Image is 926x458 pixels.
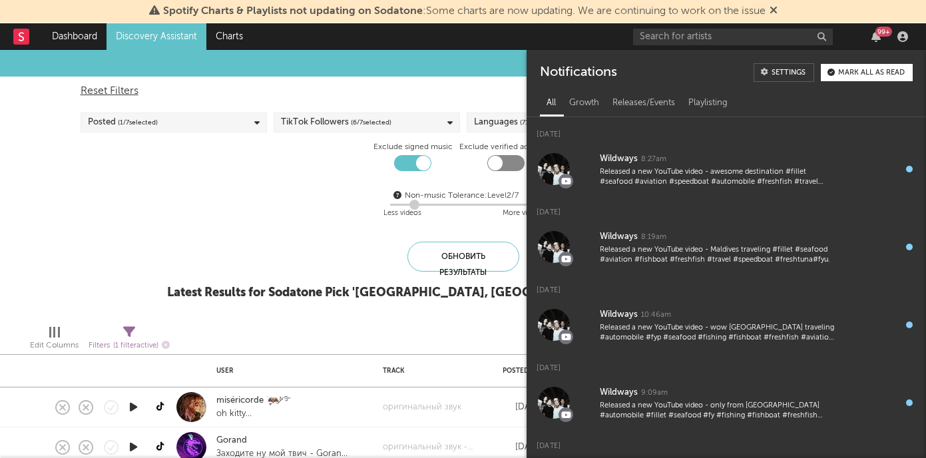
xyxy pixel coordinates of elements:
span: Spotify Charts & Playlists not updating on Sodatone [163,6,423,17]
div: oh kitty he/his. intj 8w7 @非現実的な@ @coldn3ss1nmyheart @mu @sae @ㅤㅤㅤㅤ khēsu 💤💤 [216,407,369,421]
div: [DATE] [527,195,926,221]
div: Latest Results for Sodatone Pick ' [GEOGRAPHIC_DATA], [GEOGRAPHIC_DATA], [GEOGRAPHIC_DATA] ' [167,285,759,301]
span: : Some charts are now updating. We are continuing to work on the issue [163,6,766,17]
div: [DATE] [527,273,926,299]
a: Wildways8:19amReleased a new YouTube video - Maldives traveling #fillet #seafood #aviation #fishb... [527,221,926,273]
div: Released a new YouTube video - wow [GEOGRAPHIC_DATA] traveling #automobile #fyp #seafood #fishing... [600,323,834,343]
div: Filters [89,338,170,354]
div: Released a new YouTube video - awesome destination #fillet #seafood #aviation #speedboat #automob... [600,167,834,188]
div: [DATE] [527,117,926,143]
a: Charts [206,23,252,50]
span: ( 6 / 7 selected) [351,114,391,130]
div: Wildways [600,385,638,401]
div: Track [383,367,483,375]
div: Released a new YouTube video - only from [GEOGRAPHIC_DATA] #automobile #fillet #seafood #fy #fish... [600,401,834,421]
div: Languages [474,114,567,130]
a: miséricorde ࣪ ִֶָ🦇་༘࿐ [216,394,292,407]
div: Filters(1 filter active) [89,321,170,359]
div: Posted [88,114,158,130]
a: Wildways10:46amReleased a new YouTube video - wow [GEOGRAPHIC_DATA] traveling #automobile #fyp #s... [527,299,926,351]
div: User [216,367,363,375]
label: Exclude verified accounts [459,139,553,155]
div: Mark all as read [838,69,905,77]
a: Discovery Assistant [107,23,206,50]
label: Exclude signed music [373,139,453,155]
div: Wildways [600,307,638,323]
div: Growth [563,92,606,114]
div: Non-music Tolerance: Level 2 / 7 [405,188,525,204]
div: Released a new YouTube video - Maldives traveling #fillet #seafood #aviation #fishboat #freshfish... [600,245,834,266]
div: Reset Filters [81,83,846,99]
input: Search for artists [633,29,833,45]
div: Settings [772,69,806,77]
span: ( 1 filter active) [113,342,158,349]
div: 10:46am [641,310,671,320]
div: 8:19am [641,232,666,242]
div: Обновить результаты [407,242,519,272]
div: [DATE] [503,399,543,415]
a: Gorand [216,434,247,447]
span: ( 1 / 7 selected) [118,114,158,130]
div: More videos [503,206,543,222]
button: 99+ [871,31,881,42]
a: Wildways9:09amReleased a new YouTube video - only from [GEOGRAPHIC_DATA] #automobile #fillet #sea... [527,377,926,429]
a: Dashboard [43,23,107,50]
div: TikTok Followers [281,114,391,130]
div: 99 + [875,27,892,37]
a: Settings [754,63,814,82]
div: Posted [503,367,536,375]
div: 9:09am [641,388,668,398]
div: Wildways [600,229,638,245]
div: Playlisting [682,92,734,114]
div: [DATE] [527,351,926,377]
div: Edit Columns [30,338,79,353]
div: Releases/Events [606,92,682,114]
a: Wildways8:27amReleased a new YouTube video - awesome destination #fillet #seafood #aviation #spee... [527,143,926,195]
div: Less videos [383,206,421,222]
div: [DATE] [527,429,926,455]
a: оригинальный звук [383,401,461,414]
button: Mark all as read [821,64,913,81]
span: ( 71 / 71 selected) [520,114,567,130]
a: оригинальный звук - Gorand [383,441,489,454]
div: Wildways [600,151,638,167]
div: All [540,92,563,114]
div: 8:27am [641,154,666,164]
div: [DATE] [503,439,543,455]
div: Notifications [540,63,616,82]
div: Edit Columns [30,321,79,359]
span: Dismiss [770,6,778,17]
